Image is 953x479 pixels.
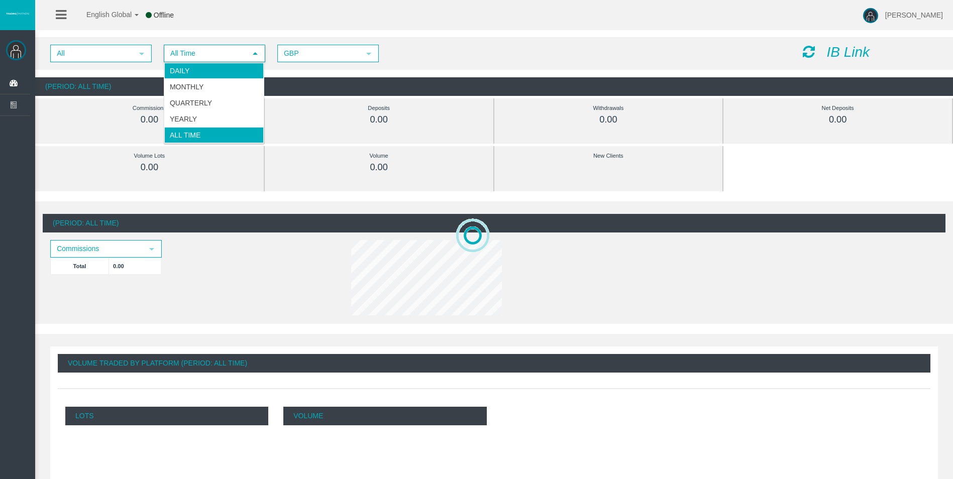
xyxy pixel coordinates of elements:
[365,50,373,58] span: select
[58,150,241,162] div: Volume Lots
[5,12,30,16] img: logo.svg
[58,102,241,114] div: Commissions
[165,46,246,61] span: All Time
[826,44,870,60] i: IB Link
[287,102,471,114] div: Deposits
[35,77,953,96] div: (Period: All Time)
[287,114,471,126] div: 0.00
[283,407,486,425] p: Volume
[58,114,241,126] div: 0.00
[73,11,132,19] span: English Global
[164,79,264,95] li: Monthly
[58,354,930,373] div: Volume Traded By Platform (Period: All Time)
[65,407,268,425] p: Lots
[251,50,259,58] span: select
[154,11,174,19] span: Offline
[278,46,360,61] span: GBP
[109,258,161,274] td: 0.00
[287,150,471,162] div: Volume
[863,8,878,23] img: user-image
[803,45,815,59] i: Reload Dashboard
[517,150,700,162] div: New Clients
[517,102,700,114] div: Withdrawals
[517,114,700,126] div: 0.00
[287,162,471,173] div: 0.00
[164,127,264,143] li: All Time
[148,245,156,253] span: select
[164,63,264,79] li: Daily
[138,50,146,58] span: select
[164,111,264,127] li: Yearly
[746,102,929,114] div: Net Deposits
[746,114,929,126] div: 0.00
[164,95,264,111] li: Quarterly
[51,258,109,274] td: Total
[885,11,943,19] span: [PERSON_NAME]
[51,241,143,257] span: Commissions
[58,162,241,173] div: 0.00
[51,46,133,61] span: All
[43,214,945,232] div: (Period: All Time)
